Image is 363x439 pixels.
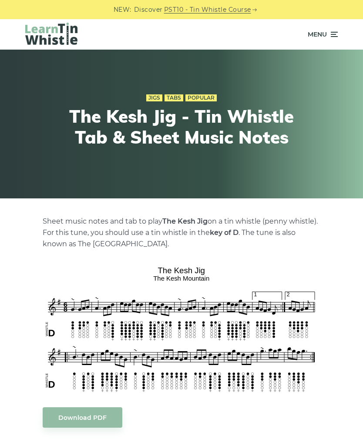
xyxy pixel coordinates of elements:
[43,263,320,394] img: The Kesh Jig Tin Whistle Tabs & Sheet Music
[146,94,162,101] a: Jigs
[185,94,217,101] a: Popular
[43,216,320,250] p: Sheet music notes and tab to play on a tin whistle (penny whistle). For this tune, you should use...
[165,94,183,101] a: Tabs
[210,228,239,237] strong: key of D
[64,106,299,147] h1: The Kesh Jig - Tin Whistle Tab & Sheet Music Notes
[308,23,327,45] span: Menu
[25,23,77,45] img: LearnTinWhistle.com
[162,217,208,225] strong: The Kesh Jig
[43,407,122,428] a: Download PDF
